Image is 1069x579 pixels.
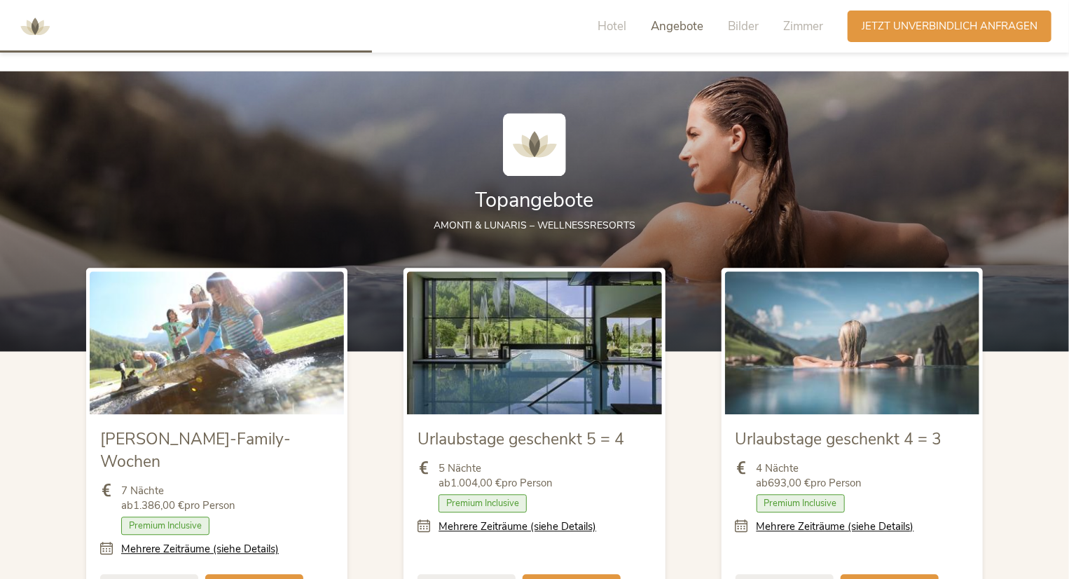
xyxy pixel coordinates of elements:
a: Mehrere Zeiträume (siehe Details) [439,519,596,534]
b: 1.004,00 € [450,476,502,490]
b: 1.386,00 € [133,498,184,512]
a: Mehrere Zeiträume (siehe Details) [121,542,279,557]
span: 7 Nächte ab pro Person [121,484,235,513]
a: Mehrere Zeiträume (siehe Details) [757,519,914,534]
span: 5 Nächte ab pro Person [439,461,553,491]
span: Premium Inclusive [757,494,845,512]
img: Urlaubstage geschenkt 5 = 4 [407,271,661,414]
span: Premium Inclusive [439,494,527,512]
img: AMONTI & LUNARIS Wellnessresort [14,6,56,48]
span: Jetzt unverbindlich anfragen [862,19,1037,34]
img: AMONTI & LUNARIS Wellnessresort [503,113,566,176]
span: Urlaubstage geschenkt 5 = 4 [418,428,624,450]
span: [PERSON_NAME]-Family-Wochen [100,428,291,472]
span: Premium Inclusive [121,517,209,535]
a: AMONTI & LUNARIS Wellnessresort [14,21,56,31]
span: 4 Nächte ab pro Person [757,461,862,491]
span: Angebote [651,18,703,34]
img: Sommer-Family-Wochen [90,271,344,414]
span: Zimmer [783,18,823,34]
b: 693,00 € [768,476,811,490]
span: Bilder [728,18,759,34]
span: Urlaubstage geschenkt 4 = 3 [736,428,942,450]
img: Urlaubstage geschenkt 4 = 3 [725,271,979,414]
span: AMONTI & LUNARIS – Wellnessresorts [434,219,635,232]
span: Topangebote [476,186,594,214]
span: Hotel [598,18,626,34]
